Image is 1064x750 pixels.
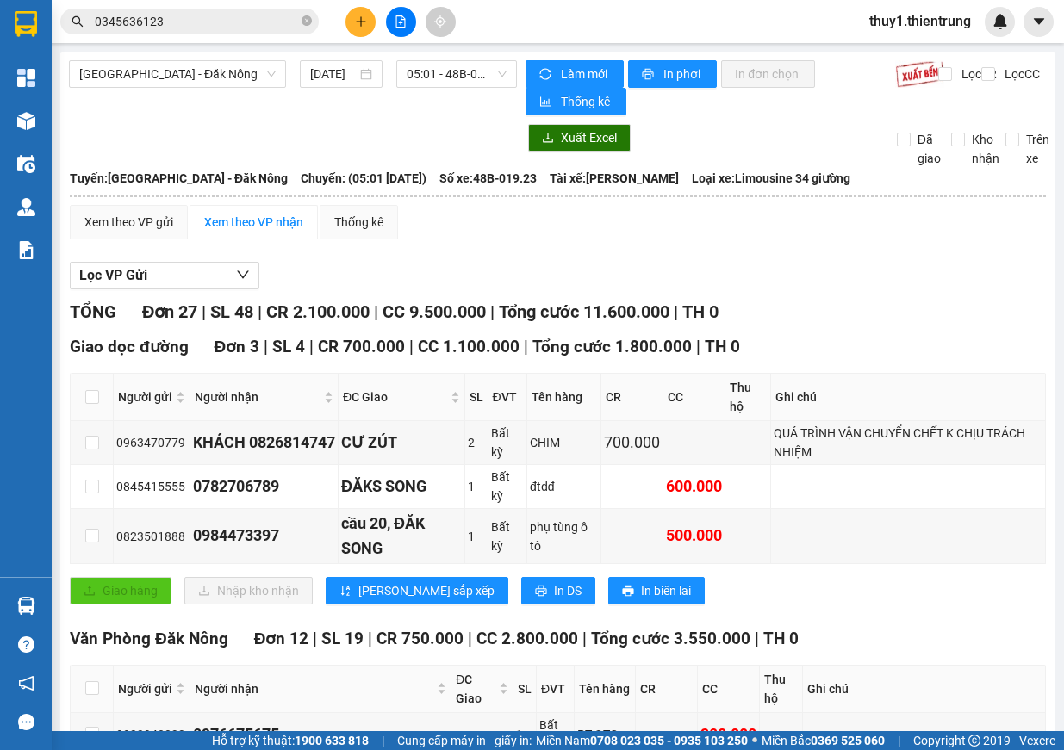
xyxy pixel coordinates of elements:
[590,734,748,747] strong: 0708 023 035 - 0935 103 250
[70,171,288,185] b: Tuyến: [GEOGRAPHIC_DATA] - Đăk Nông
[70,262,259,289] button: Lọc VP Gửi
[856,10,985,32] span: thuy1.thientrung
[898,731,900,750] span: |
[236,268,250,282] span: down
[72,15,84,28] span: search
[968,735,980,747] span: copyright
[18,714,34,730] span: message
[468,629,472,648] span: |
[341,431,462,455] div: CƯ ZÚT
[376,629,464,648] span: CR 750.000
[215,337,260,356] span: Đơn 3
[774,424,1042,462] div: QUÁ TRÌNH VẬN CHUYỂN CHẾT K CHỊU TRÁCH NHIỆM
[266,301,370,322] span: CR 2.100.000
[341,474,462,499] div: ĐĂKS SONG
[642,68,656,82] span: printer
[674,301,678,322] span: |
[468,527,485,546] div: 1
[17,198,35,216] img: warehouse-icon
[955,65,999,84] span: Lọc CR
[535,585,547,598] span: printer
[561,128,617,147] span: Xuất Excel
[383,301,486,322] span: CC 9.500.000
[601,374,663,421] th: CR
[17,155,35,173] img: warehouse-icon
[539,96,554,109] span: bar-chart
[355,15,367,28] span: plus
[397,731,532,750] span: Cung cấp máy in - giấy in:
[70,337,189,356] span: Giao dọc đường
[95,12,298,31] input: Tìm tên, số ĐT hoặc mã đơn
[310,65,357,84] input: 12/10/2025
[763,629,799,648] span: TH 0
[326,577,508,604] button: sort-ascending[PERSON_NAME] sắp xếp
[700,722,756,747] div: 200.000
[116,477,187,496] div: 0845415555
[1019,130,1056,168] span: Trên xe
[696,337,700,356] span: |
[70,301,116,322] span: TỔNG
[895,60,944,88] img: 9k=
[561,92,613,111] span: Thống kê
[116,433,187,452] div: 0963470779
[752,737,757,744] span: ⚪️
[456,670,495,708] span: ĐC Giao
[641,581,691,600] span: In biên lai
[666,524,722,548] div: 500.000
[17,69,35,87] img: dashboard-icon
[692,169,850,188] span: Loại xe: Limousine 34 giường
[79,264,147,286] span: Lọc VP Gửi
[309,337,314,356] span: |
[577,725,632,744] div: PT OTO
[313,629,317,648] span: |
[345,7,376,37] button: plus
[17,112,35,130] img: warehouse-icon
[526,88,626,115] button: bar-chartThống kê
[663,65,703,84] span: In phơi
[368,629,372,648] span: |
[468,433,485,452] div: 2
[321,629,364,648] span: SL 19
[628,60,717,88] button: printerIn phơi
[622,585,634,598] span: printer
[1031,14,1047,29] span: caret-down
[18,636,34,653] span: question-circle
[537,666,575,713] th: ĐVT
[575,666,636,713] th: Tên hàng
[17,241,35,259] img: solution-icon
[395,15,407,28] span: file-add
[264,337,268,356] span: |
[341,511,462,561] div: cầu 20, ĐĂK SONG
[70,577,171,604] button: uploadGiao hàng
[771,374,1046,421] th: Ghi chú
[636,666,698,713] th: CR
[811,734,885,747] strong: 0369 525 060
[193,431,335,455] div: KHÁCH 0826814747
[1024,7,1054,37] button: caret-down
[582,629,587,648] span: |
[184,577,313,604] button: downloadNhập kho nhận
[992,14,1008,29] img: icon-new-feature
[302,15,312,26] span: close-circle
[532,337,692,356] span: Tổng cước 1.800.000
[490,301,495,322] span: |
[193,524,335,548] div: 0984473397
[295,734,369,747] strong: 1900 633 818
[476,629,578,648] span: CC 2.800.000
[663,374,725,421] th: CC
[258,301,262,322] span: |
[998,65,1042,84] span: Lọc CC
[516,725,533,744] div: 1
[18,675,34,691] span: notification
[965,130,1006,168] span: Kho nhận
[524,337,528,356] span: |
[528,124,631,152] button: downloadXuất Excel
[536,731,748,750] span: Miền Nam
[550,169,679,188] span: Tài xế: [PERSON_NAME]
[705,337,740,356] span: TH 0
[343,387,447,406] span: ĐC Giao
[591,629,750,648] span: Tổng cước 3.550.000
[526,60,624,88] button: syncLàm mới
[530,477,598,496] div: đtdđ
[561,65,610,84] span: Làm mới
